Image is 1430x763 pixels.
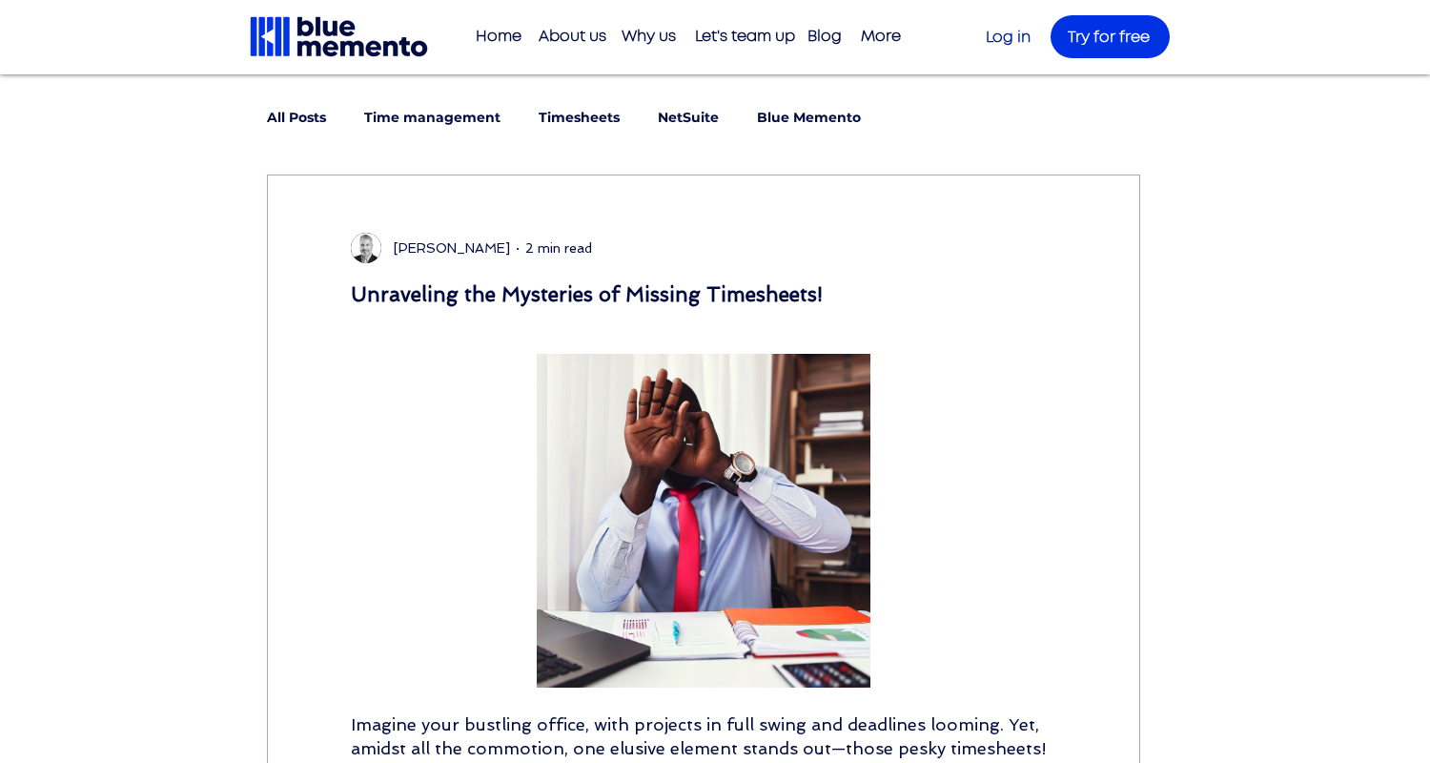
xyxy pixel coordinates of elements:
[248,14,430,59] img: Blue Memento black logo
[757,109,861,128] a: Blue Memento
[612,21,685,52] a: Why us
[1068,30,1150,45] span: Try for free
[529,21,616,52] p: About us
[466,21,910,52] nav: Site
[264,79,1125,155] nav: Blog
[851,21,910,52] p: More
[525,240,592,256] span: 2 min read
[658,109,719,128] a: NetSuite
[1051,15,1170,58] a: Try for free
[466,21,531,52] p: Home
[267,109,326,128] a: All Posts
[364,109,500,128] a: Time management
[466,21,529,52] a: Home
[798,21,851,52] a: Blog
[529,21,612,52] a: About us
[539,109,620,128] a: Timesheets
[537,354,870,688] img: ree
[351,280,1056,308] h1: Unraveling the Mysteries of Missing Timesheets!
[986,30,1031,45] a: Log in
[685,21,798,52] a: Let's team up
[685,21,805,52] p: Let's team up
